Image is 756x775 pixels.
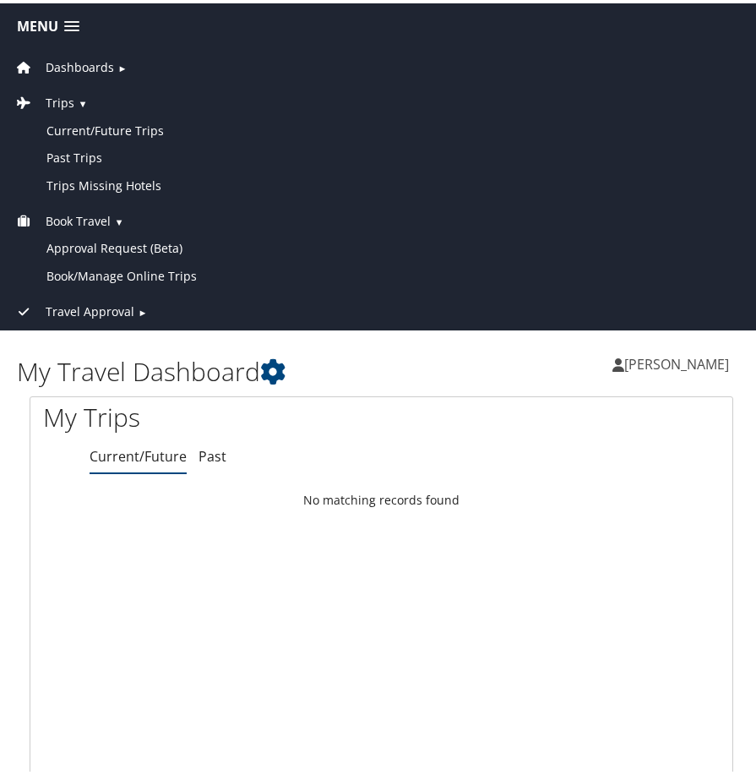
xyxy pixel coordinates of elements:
[13,56,114,72] a: Dashboards
[13,300,134,316] a: Travel Approval
[46,90,74,109] span: Trips
[624,352,729,370] span: [PERSON_NAME]
[46,209,111,227] span: Book Travel
[138,303,147,315] span: ►
[114,212,123,225] span: ▼
[30,482,732,512] td: No matching records found
[17,351,382,386] h1: My Travel Dashboard
[78,94,87,106] span: ▼
[46,299,134,318] span: Travel Approval
[46,55,114,74] span: Dashboards
[13,91,74,107] a: Trips
[612,336,746,386] a: [PERSON_NAME]
[117,58,127,71] span: ►
[17,15,58,31] span: Menu
[43,396,369,432] h1: My Trips
[90,444,187,462] a: Current/Future
[199,444,226,462] a: Past
[13,210,111,226] a: Book Travel
[8,9,88,37] a: Menu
